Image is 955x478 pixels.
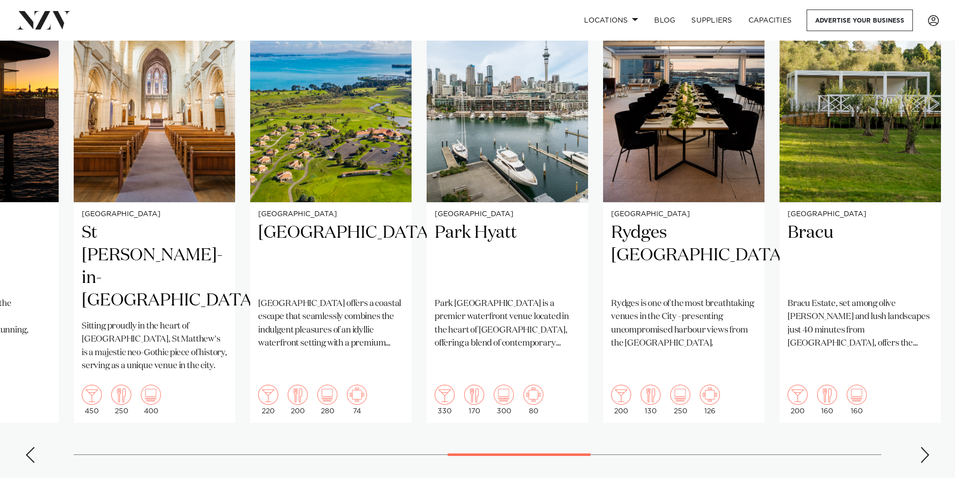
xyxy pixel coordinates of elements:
small: [GEOGRAPHIC_DATA] [435,211,580,218]
img: meeting.png [347,385,367,405]
div: 160 [817,385,837,415]
p: Sitting proudly in the heart of [GEOGRAPHIC_DATA], St Matthew's is a majestic neo-Gothic piece of... [82,320,227,373]
p: Rydges is one of the most breathtaking venues in the City - presenting uncompromised harbour view... [611,297,756,350]
div: 160 [847,385,867,415]
h2: Park Hyatt [435,222,580,289]
a: Capacities [740,10,800,31]
small: [GEOGRAPHIC_DATA] [788,211,933,218]
div: 80 [523,385,543,415]
div: 130 [641,385,661,415]
img: nzv-logo.png [16,11,71,29]
small: [GEOGRAPHIC_DATA] [82,211,227,218]
img: theatre.png [141,385,161,405]
img: theatre.png [494,385,514,405]
small: [GEOGRAPHIC_DATA] [611,211,756,218]
h2: Bracu [788,222,933,289]
div: 250 [111,385,131,415]
p: [GEOGRAPHIC_DATA] offers a coastal escape that seamlessly combines the indulgent pleasures of an ... [258,297,404,350]
p: Bracu Estate, set among olive [PERSON_NAME] and lush landscapes just 40 minutes from [GEOGRAPHIC_... [788,297,933,350]
div: 300 [494,385,514,415]
img: cocktail.png [82,385,102,405]
a: Locations [576,10,646,31]
img: dining.png [641,385,661,405]
img: cocktail.png [435,385,455,405]
div: 280 [317,385,337,415]
a: Advertise your business [807,10,913,31]
img: cocktail.png [258,385,278,405]
img: dining.png [817,385,837,405]
div: 250 [670,385,690,415]
img: dining.png [288,385,308,405]
div: 450 [82,385,102,415]
img: dining.png [111,385,131,405]
p: Park [GEOGRAPHIC_DATA] is a premier waterfront venue located in the heart of [GEOGRAPHIC_DATA], o... [435,297,580,350]
div: 170 [464,385,484,415]
small: [GEOGRAPHIC_DATA] [258,211,404,218]
img: cocktail.png [788,385,808,405]
div: 200 [611,385,631,415]
h2: St [PERSON_NAME]-in-[GEOGRAPHIC_DATA] [82,222,227,312]
img: cocktail.png [611,385,631,405]
a: BLOG [646,10,683,31]
div: 126 [700,385,720,415]
a: SUPPLIERS [683,10,740,31]
img: dining.png [464,385,484,405]
div: 400 [141,385,161,415]
img: theatre.png [317,385,337,405]
img: meeting.png [700,385,720,405]
img: theatre.png [847,385,867,405]
div: 74 [347,385,367,415]
div: 330 [435,385,455,415]
img: theatre.png [670,385,690,405]
h2: [GEOGRAPHIC_DATA] [258,222,404,289]
img: meeting.png [523,385,543,405]
div: 220 [258,385,278,415]
h2: Rydges [GEOGRAPHIC_DATA] [611,222,756,289]
div: 200 [788,385,808,415]
div: 200 [288,385,308,415]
